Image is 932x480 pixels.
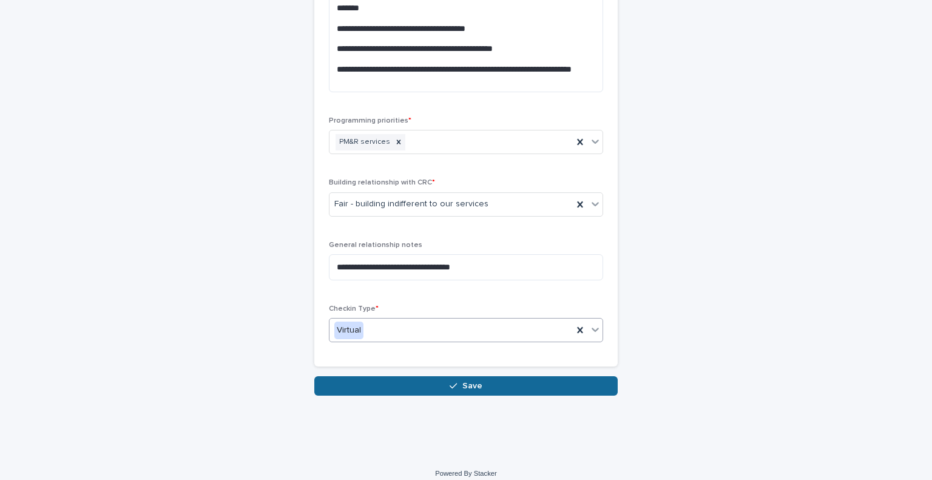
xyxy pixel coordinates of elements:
span: General relationship notes [329,242,422,249]
span: Checkin Type [329,305,379,313]
span: Fair - building indifferent to our services [334,198,488,211]
div: Virtual [334,322,363,339]
span: Building relationship with CRC [329,179,435,186]
a: Powered By Stacker [435,470,496,477]
div: PM&R services [336,134,392,150]
span: Save [462,382,482,390]
button: Save [314,376,618,396]
span: Programming priorities [329,117,411,124]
